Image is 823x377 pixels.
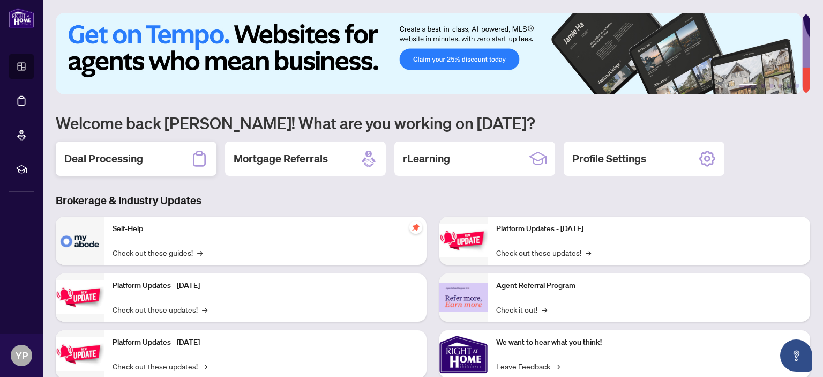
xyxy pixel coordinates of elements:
[496,337,802,349] p: We want to hear what you think!
[202,360,207,372] span: →
[113,280,418,292] p: Platform Updates - [DATE]
[496,280,802,292] p: Agent Referral Program
[769,84,774,88] button: 3
[197,247,203,258] span: →
[780,339,812,372] button: Open asap
[64,151,143,166] h2: Deal Processing
[113,337,418,349] p: Platform Updates - [DATE]
[542,304,547,315] span: →
[56,193,810,208] h3: Brokerage & Industry Updates
[496,304,547,315] a: Check it out!→
[16,348,28,363] span: YP
[56,337,104,371] img: Platform Updates - July 21, 2025
[113,304,207,315] a: Check out these updates!→
[586,247,591,258] span: →
[56,13,802,94] img: Slide 0
[778,84,782,88] button: 4
[113,247,203,258] a: Check out these guides!→
[439,283,488,312] img: Agent Referral Program
[496,223,802,235] p: Platform Updates - [DATE]
[113,360,207,372] a: Check out these updates!→
[496,360,560,372] a: Leave Feedback→
[56,217,104,265] img: Self-Help
[572,151,646,166] h2: Profile Settings
[761,84,765,88] button: 2
[795,84,799,88] button: 6
[439,224,488,257] img: Platform Updates - June 23, 2025
[403,151,450,166] h2: rLearning
[787,84,791,88] button: 5
[555,360,560,372] span: →
[234,151,328,166] h2: Mortgage Referrals
[56,113,810,133] h1: Welcome back [PERSON_NAME]! What are you working on [DATE]?
[9,8,34,28] img: logo
[496,247,591,258] a: Check out these updates!→
[739,84,757,88] button: 1
[202,304,207,315] span: →
[56,280,104,314] img: Platform Updates - September 16, 2025
[113,223,418,235] p: Self-Help
[409,221,422,234] span: pushpin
